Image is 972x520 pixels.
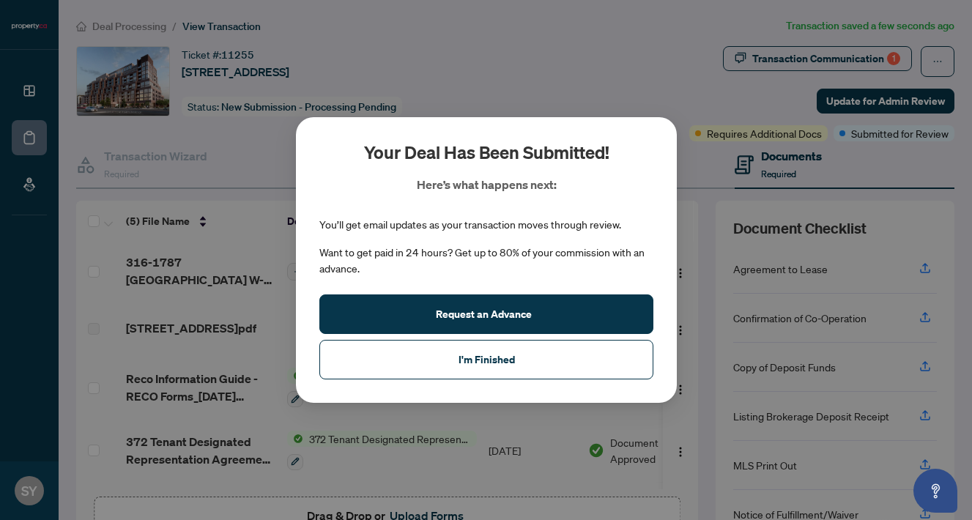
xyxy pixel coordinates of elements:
button: Open asap [913,469,957,513]
h2: Your deal has been submitted! [363,141,609,164]
span: I'm Finished [458,348,514,371]
p: Here’s what happens next: [416,176,556,193]
div: You’ll get email updates as your transaction moves through review. [319,217,621,233]
span: Request an Advance [435,302,531,326]
div: Want to get paid in 24 hours? Get up to 80% of your commission with an advance. [319,245,653,277]
button: I'm Finished [319,340,653,379]
button: Request an Advance [319,294,653,334]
